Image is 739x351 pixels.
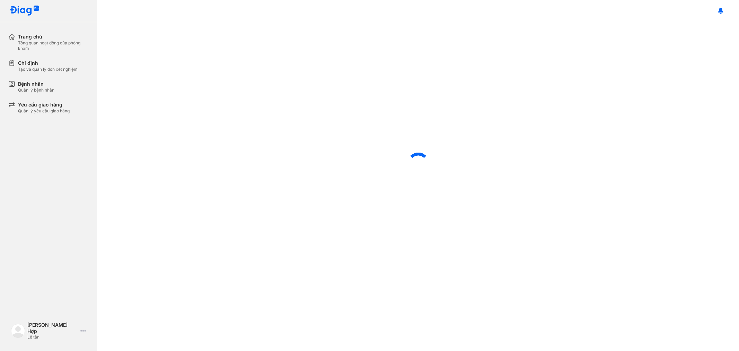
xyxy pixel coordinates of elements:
div: Yêu cầu giao hàng [18,101,70,108]
div: Trang chủ [18,33,89,40]
div: [PERSON_NAME] Hợp [27,322,78,334]
div: Lễ tân [27,334,78,340]
div: Quản lý bệnh nhân [18,87,54,93]
div: Chỉ định [18,60,78,67]
img: logo [11,324,25,338]
img: logo [10,6,39,16]
div: Tổng quan hoạt động của phòng khám [18,40,89,51]
div: Quản lý yêu cầu giao hàng [18,108,70,114]
div: Bệnh nhân [18,80,54,87]
div: Tạo và quản lý đơn xét nghiệm [18,67,78,72]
